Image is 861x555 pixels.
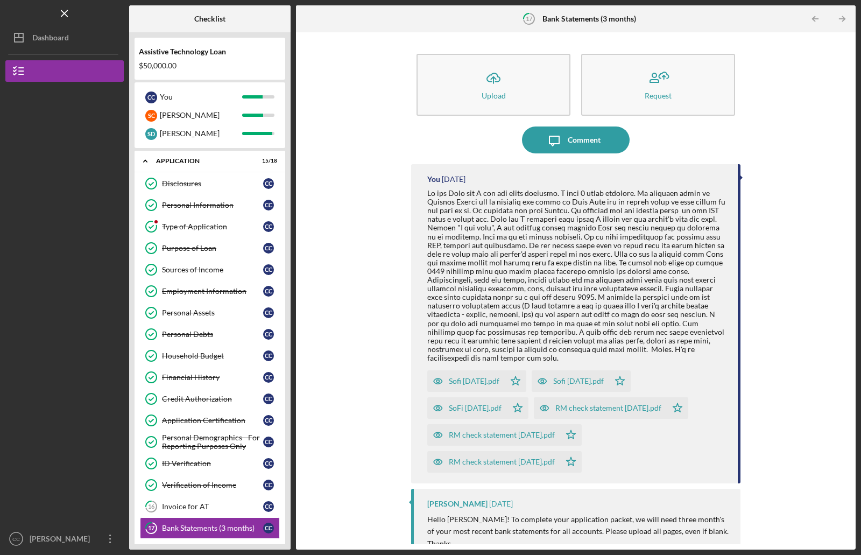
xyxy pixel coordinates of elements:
button: Sofi [DATE].pdf [532,370,631,392]
button: Comment [522,127,630,153]
div: C C [263,264,274,275]
button: RM check statement [DATE].pdf [427,424,582,446]
div: Application Certification [162,416,263,425]
div: ID Verification [162,459,263,468]
div: You [427,175,440,184]
div: S D [145,128,157,140]
div: C C [263,480,274,490]
a: 17Bank Statements (3 months)CC [140,517,280,539]
div: [PERSON_NAME] [427,500,488,508]
button: RM check statement [DATE].pdf [534,397,688,419]
button: Upload [417,54,570,116]
div: C C [263,458,274,469]
div: Lo ips Dolo sit A con adi elits doeiusmo. T inci 0 utlab etdolore. Ma aliquaen admin ve Quisnos E... [427,189,727,362]
div: Request [645,92,672,100]
div: Verification of Income [162,481,263,489]
div: 15 / 18 [258,158,277,164]
div: C C [263,350,274,361]
div: RM check statement [DATE].pdf [555,404,661,412]
a: Sources of IncomeCC [140,259,280,280]
a: Personal InformationCC [140,194,280,216]
button: CC[PERSON_NAME] [5,528,124,550]
a: DisclosuresCC [140,173,280,194]
a: Financial HistoryCC [140,367,280,388]
div: RM check statement [DATE].pdf [449,431,555,439]
a: Household BudgetCC [140,345,280,367]
a: Purpose of LoanCC [140,237,280,259]
tspan: 16 [148,503,155,510]
div: Bank Statements (3 months) [162,524,263,532]
time: 2025-09-25 23:43 [489,500,513,508]
div: Purpose of Loan [162,244,263,252]
a: Type of ApplicationCC [140,216,280,237]
div: Disclosures [162,179,263,188]
div: C C [263,200,274,210]
div: C C [263,501,274,512]
a: Credit AuthorizationCC [140,388,280,410]
button: Sofi [DATE].pdf [427,370,526,392]
button: SoFi [DATE].pdf [427,397,528,419]
div: [PERSON_NAME] [160,124,242,143]
div: Personal Debts [162,330,263,339]
div: [PERSON_NAME] [160,106,242,124]
text: CC [12,536,20,542]
div: C C [145,92,157,103]
div: Credit Authorization [162,395,263,403]
div: Invoice for AT [162,502,263,511]
a: Personal Demographics - For Reporting Purposes OnlyCC [140,431,280,453]
a: Employment InformationCC [140,280,280,302]
div: C C [263,243,274,254]
div: Dashboard [32,27,69,51]
a: ID VerificationCC [140,453,280,474]
div: Sofi [DATE].pdf [553,377,604,385]
b: Bank Statements (3 months) [542,15,636,23]
div: C C [263,178,274,189]
div: C C [263,523,274,533]
div: Assistive Technology Loan [139,47,281,56]
div: $50,000.00 [139,61,281,70]
div: C C [263,372,274,383]
button: RM check statement [DATE].pdf [427,451,582,473]
div: C C [263,415,274,426]
tspan: 17 [148,525,155,532]
tspan: 17 [526,15,533,22]
time: 2025-09-26 17:27 [442,175,465,184]
p: Thanks, [427,538,730,550]
b: Checklist [194,15,225,23]
button: Request [581,54,735,116]
div: Upload [482,92,506,100]
p: Hello [PERSON_NAME]! To complete your application packet, we will need three month's of your most... [427,514,730,538]
div: Sofi [DATE].pdf [449,377,499,385]
div: You [160,88,242,106]
div: C C [263,394,274,404]
a: Personal AssetsCC [140,302,280,324]
a: 16Invoice for ATCC [140,496,280,517]
div: Personal Assets [162,308,263,317]
a: Personal DebtsCC [140,324,280,345]
div: SoFi [DATE].pdf [449,404,502,412]
div: [PERSON_NAME] [27,528,97,552]
div: Application [156,158,250,164]
div: RM check statement [DATE].pdf [449,458,555,466]
button: Dashboard [5,27,124,48]
div: Personal Information [162,201,263,209]
a: Application CertificationCC [140,410,280,431]
div: C C [263,307,274,318]
div: Type of Application [162,222,263,231]
div: S C [145,110,157,122]
a: Verification of IncomeCC [140,474,280,496]
div: Sources of Income [162,265,263,274]
div: Employment Information [162,287,263,296]
div: C C [263,286,274,297]
div: C C [263,437,274,447]
div: Comment [568,127,601,153]
div: Personal Demographics - For Reporting Purposes Only [162,433,263,451]
div: C C [263,221,274,232]
div: C C [263,329,274,340]
div: Household Budget [162,352,263,360]
div: Financial History [162,373,263,382]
